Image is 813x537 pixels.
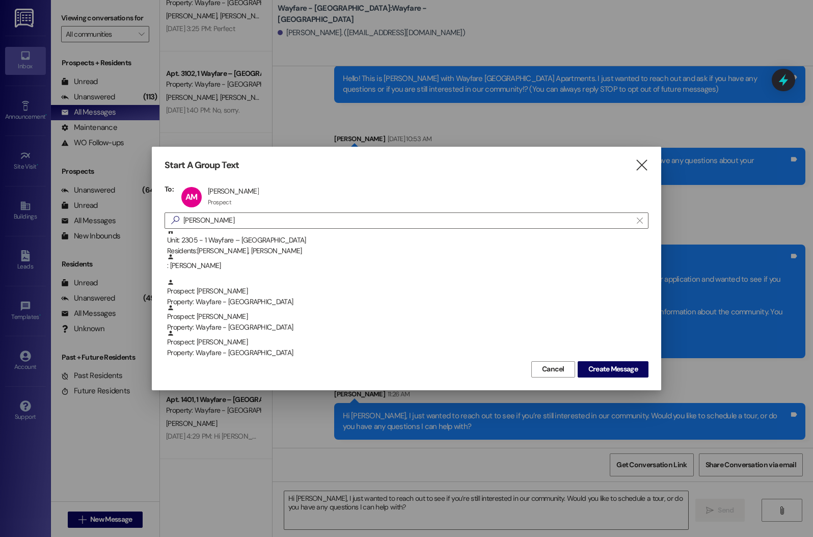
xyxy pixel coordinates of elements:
div: Prospect: [PERSON_NAME] [167,330,648,359]
div: Prospect: [PERSON_NAME] [167,279,648,308]
div: Unit: 2305 - 1 Wayfare – [GEOGRAPHIC_DATA] [167,228,648,257]
div: : [PERSON_NAME] [165,253,648,279]
div: [PERSON_NAME] [208,186,259,196]
div: Prospect: [PERSON_NAME]Property: Wayfare - [GEOGRAPHIC_DATA] [165,304,648,330]
i:  [637,217,642,225]
div: Property: Wayfare - [GEOGRAPHIC_DATA] [167,297,648,307]
h3: Start A Group Text [165,159,239,171]
div: Prospect: [PERSON_NAME] [167,304,648,333]
div: Prospect [208,198,231,206]
i:  [167,215,183,226]
div: : [PERSON_NAME] [167,253,648,271]
div: Property: Wayfare - [GEOGRAPHIC_DATA] [167,322,648,333]
span: Cancel [542,364,564,374]
div: Unit: 2305 - 1 Wayfare – [GEOGRAPHIC_DATA]Residents:[PERSON_NAME], [PERSON_NAME] [165,228,648,253]
span: AM [185,192,197,202]
button: Create Message [578,361,648,378]
input: Search for any contact or apartment [183,213,632,228]
button: Clear text [632,213,648,228]
div: Prospect: [PERSON_NAME]Property: Wayfare - [GEOGRAPHIC_DATA] [165,330,648,355]
div: Residents: [PERSON_NAME], [PERSON_NAME] [167,246,648,256]
button: Cancel [531,361,575,378]
div: Prospect: [PERSON_NAME]Property: Wayfare - [GEOGRAPHIC_DATA] [165,279,648,304]
div: Property: Wayfare - [GEOGRAPHIC_DATA] [167,347,648,358]
span: Create Message [588,364,638,374]
i:  [635,160,648,171]
h3: To: [165,184,174,194]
